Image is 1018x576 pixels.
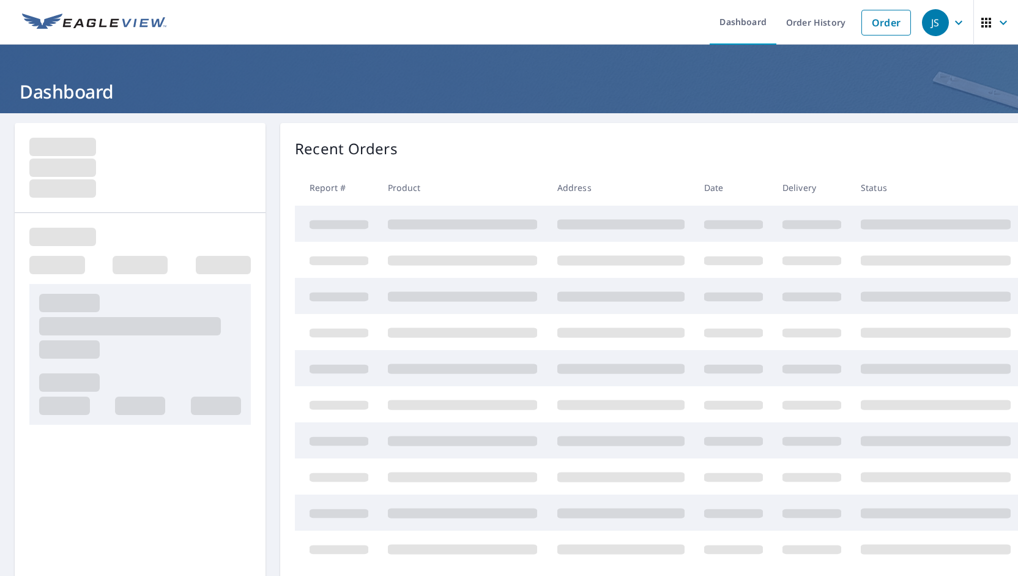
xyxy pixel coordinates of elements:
[694,170,773,206] th: Date
[15,79,1003,104] h1: Dashboard
[922,9,949,36] div: JS
[861,10,911,36] a: Order
[548,170,694,206] th: Address
[295,170,378,206] th: Report #
[378,170,547,206] th: Product
[22,13,166,32] img: EV Logo
[773,170,851,206] th: Delivery
[295,138,398,160] p: Recent Orders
